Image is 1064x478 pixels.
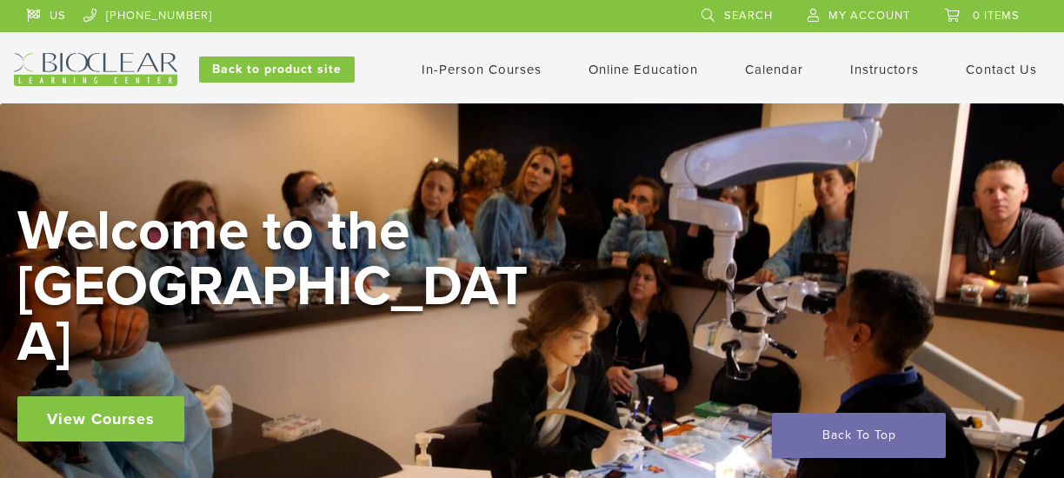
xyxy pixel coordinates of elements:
a: View Courses [17,396,184,441]
a: Back To Top [772,413,946,458]
a: Contact Us [966,62,1037,77]
img: Bioclear [14,53,177,86]
a: Instructors [850,62,919,77]
a: In-Person Courses [422,62,542,77]
span: My Account [828,9,910,23]
span: Search [724,9,773,23]
h2: Welcome to the [GEOGRAPHIC_DATA] [17,203,539,370]
span: 0 items [973,9,1020,23]
a: Back to product site [199,56,355,83]
a: Online Education [589,62,698,77]
a: Calendar [745,62,803,77]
